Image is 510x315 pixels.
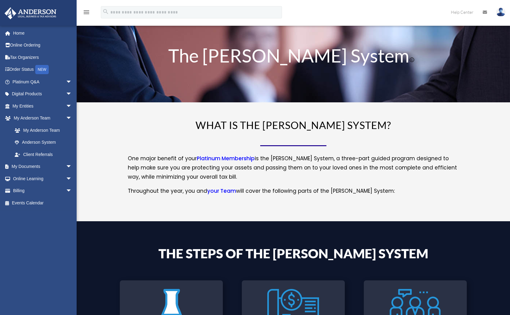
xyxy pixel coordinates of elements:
a: Billingarrow_drop_down [4,185,81,197]
a: Anderson System [9,136,78,149]
i: search [102,8,109,15]
span: arrow_drop_down [66,173,78,185]
span: arrow_drop_down [66,88,78,101]
span: arrow_drop_down [66,76,78,88]
h1: The [PERSON_NAME] System [128,46,459,68]
p: Throughout the year, you and will cover the following parts of the [PERSON_NAME] System: [128,187,459,196]
a: Events Calendar [4,197,81,209]
a: My Anderson Team [9,124,81,136]
h4: The Steps of the [PERSON_NAME] System [128,247,459,263]
a: Online Learningarrow_drop_down [4,173,81,185]
a: Platinum Q&Aarrow_drop_down [4,76,81,88]
img: Anderson Advisors Platinum Portal [3,7,58,19]
a: Platinum Membership [197,155,255,165]
a: Digital Productsarrow_drop_down [4,88,81,100]
span: arrow_drop_down [66,112,78,125]
img: User Pic [496,8,505,17]
span: arrow_drop_down [66,161,78,173]
i: menu [83,9,90,16]
span: WHAT IS THE [PERSON_NAME] SYSTEM? [196,119,391,131]
span: arrow_drop_down [66,100,78,112]
a: Online Ordering [4,39,81,51]
a: Order StatusNEW [4,63,81,76]
a: My Entitiesarrow_drop_down [4,100,81,112]
div: NEW [35,65,49,74]
p: One major benefit of your is the [PERSON_NAME] System, a three-part guided program designed to he... [128,154,459,187]
a: your Team [207,187,236,198]
a: menu [83,11,90,16]
a: Tax Organizers [4,51,81,63]
span: arrow_drop_down [66,185,78,197]
a: My Anderson Teamarrow_drop_down [4,112,81,124]
a: Client Referrals [9,148,81,161]
a: My Documentsarrow_drop_down [4,161,81,173]
a: Home [4,27,81,39]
